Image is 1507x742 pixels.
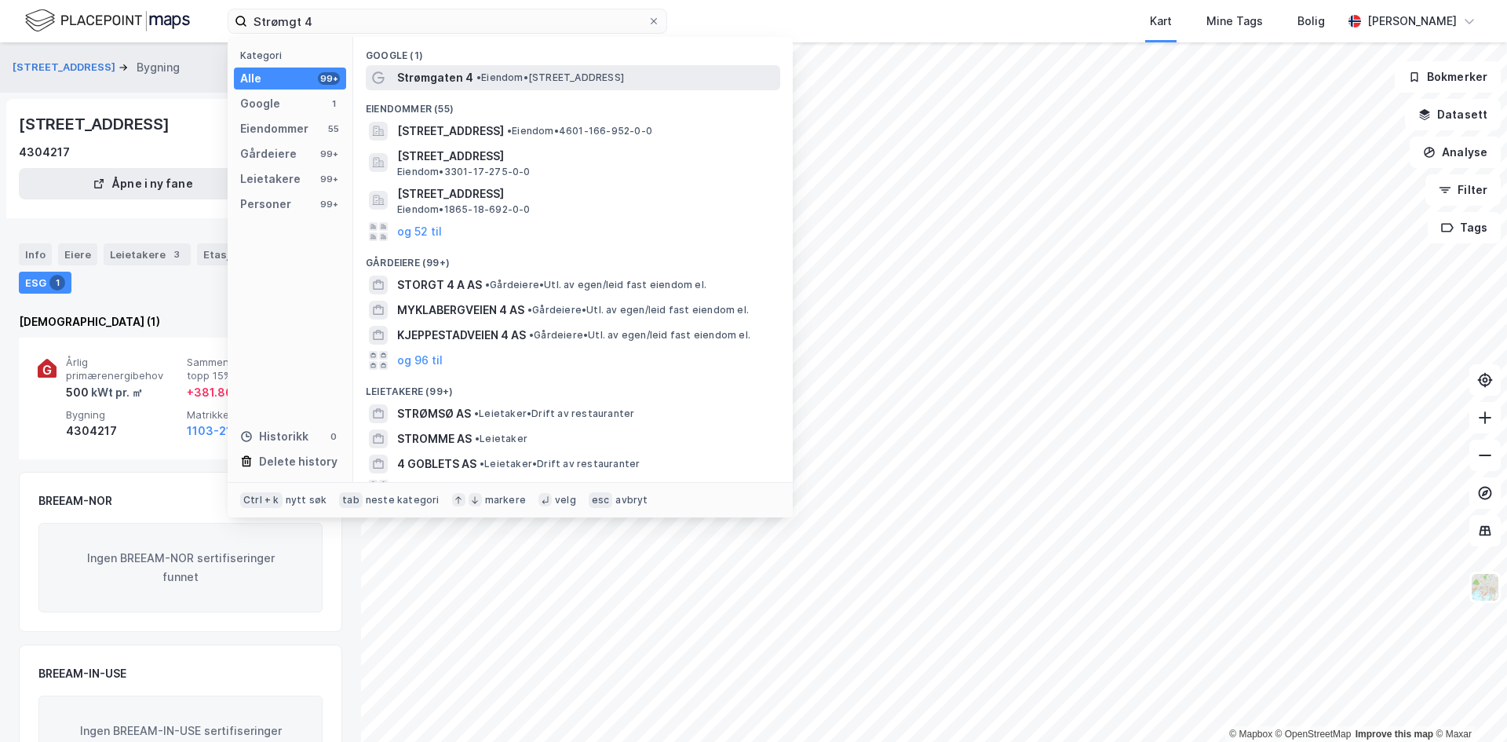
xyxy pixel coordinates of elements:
button: 1103-21-1262-0-0 [187,422,291,440]
iframe: Chat Widget [1429,667,1507,742]
div: Leietakere [240,170,301,188]
button: Analyse [1410,137,1501,168]
span: Eiendom • [STREET_ADDRESS] [476,71,624,84]
div: markere [485,494,526,506]
span: STRØMSØ AS [397,404,471,423]
button: Bokmerker [1395,61,1501,93]
div: Gårdeiere [240,144,297,163]
span: Matrikkel [187,408,301,422]
span: • [476,71,481,83]
div: 99+ [318,148,340,160]
div: 4304217 [19,143,70,162]
div: Bygning [137,58,180,77]
div: Eiendommer [240,119,308,138]
button: [STREET_ADDRESS] [13,60,119,75]
button: Åpne i ny fane [19,168,267,199]
button: Tags [1428,212,1501,243]
div: Etasjer og enheter [203,247,300,261]
span: Eiendom • 3301-17-275-0-0 [397,166,531,178]
span: Gårdeiere • Utl. av egen/leid fast eiendom el. [529,329,750,342]
div: Kart [1150,12,1172,31]
div: esc [589,492,613,508]
span: • [527,304,532,316]
div: BREEAM-IN-USE [38,664,126,683]
div: Eiendommer (55) [353,90,793,119]
span: [STREET_ADDRESS] [397,122,504,141]
img: Z [1470,572,1500,602]
button: Filter [1425,174,1501,206]
span: STROMME AS [397,429,472,448]
div: 99+ [318,173,340,185]
div: neste kategori [366,494,440,506]
div: Mine Tags [1206,12,1263,31]
img: logo.f888ab2527a4732fd821a326f86c7f29.svg [25,7,190,35]
span: Årlig primærenergibehov [66,356,181,383]
div: avbryt [615,494,648,506]
div: 1 [327,97,340,110]
span: Gårdeiere • Utl. av egen/leid fast eiendom el. [485,279,706,291]
div: Alle [240,69,261,88]
a: OpenStreetMap [1275,729,1352,740]
a: Improve this map [1356,729,1433,740]
button: og 52 til [397,222,442,241]
div: [PERSON_NAME] [1367,12,1457,31]
span: STORGT 4 A AS [397,276,482,294]
div: tab [339,492,363,508]
div: Personer [240,195,291,214]
div: Eiere [58,243,97,265]
span: • [485,279,490,291]
div: Google [240,94,280,113]
span: Leietaker • Drift av restauranter [480,458,640,470]
div: ESG [19,272,71,294]
div: Bolig [1297,12,1325,31]
span: • [475,433,480,444]
div: Leietakere (99+) [353,373,793,401]
div: Info [19,243,52,265]
div: Historikk [240,427,308,446]
span: • [480,458,484,470]
a: Mapbox [1229,729,1272,740]
div: Kategori [240,49,346,61]
button: og 96 til [397,480,443,499]
div: + 381.86 kWt pr. ㎡ [187,383,287,402]
div: Ingen BREEAM-NOR sertifiseringer funnet [38,523,323,612]
div: 3 [169,247,184,262]
span: • [507,125,512,137]
button: og 96 til [397,351,443,370]
span: Gårdeiere • Utl. av egen/leid fast eiendom el. [527,304,749,316]
span: [STREET_ADDRESS] [397,185,774,203]
div: kWt pr. ㎡ [89,383,143,402]
input: Søk på adresse, matrikkel, gårdeiere, leietakere eller personer [247,9,648,33]
span: Eiendom • 1865-18-692-0-0 [397,203,531,216]
button: Datasett [1405,99,1501,130]
div: Leietakere [104,243,191,265]
span: MYKLABERGVEIEN 4 AS [397,301,524,320]
div: velg [555,494,576,506]
span: Eiendom • 4601-166-952-0-0 [507,125,652,137]
span: Strømgaten 4 [397,68,473,87]
div: BREEAM-NOR [38,492,112,510]
div: [DEMOGRAPHIC_DATA] (1) [19,313,342,331]
div: [STREET_ADDRESS] [19,111,173,137]
div: 500 [66,383,143,402]
div: 55 [327,122,340,135]
span: Leietaker • Drift av restauranter [474,408,634,420]
div: 99+ [318,72,340,85]
div: nytt søk [286,494,327,506]
div: Ctrl + k [240,492,283,508]
span: [STREET_ADDRESS] [397,147,774,166]
div: Delete history [259,452,338,471]
span: Bygning [66,408,181,422]
div: 0 [327,430,340,443]
span: Leietaker [475,433,527,445]
div: 4304217 [66,422,181,440]
div: Kontrollprogram for chat [1429,667,1507,742]
span: KJEPPESTADVEIEN 4 AS [397,326,526,345]
span: • [529,329,534,341]
div: Gårdeiere (99+) [353,244,793,272]
span: 4 GOBLETS AS [397,455,476,473]
div: 1 [49,275,65,291]
span: • [474,408,479,419]
span: Sammenlignet med topp 15% [187,356,301,383]
div: 99+ [318,198,340,210]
